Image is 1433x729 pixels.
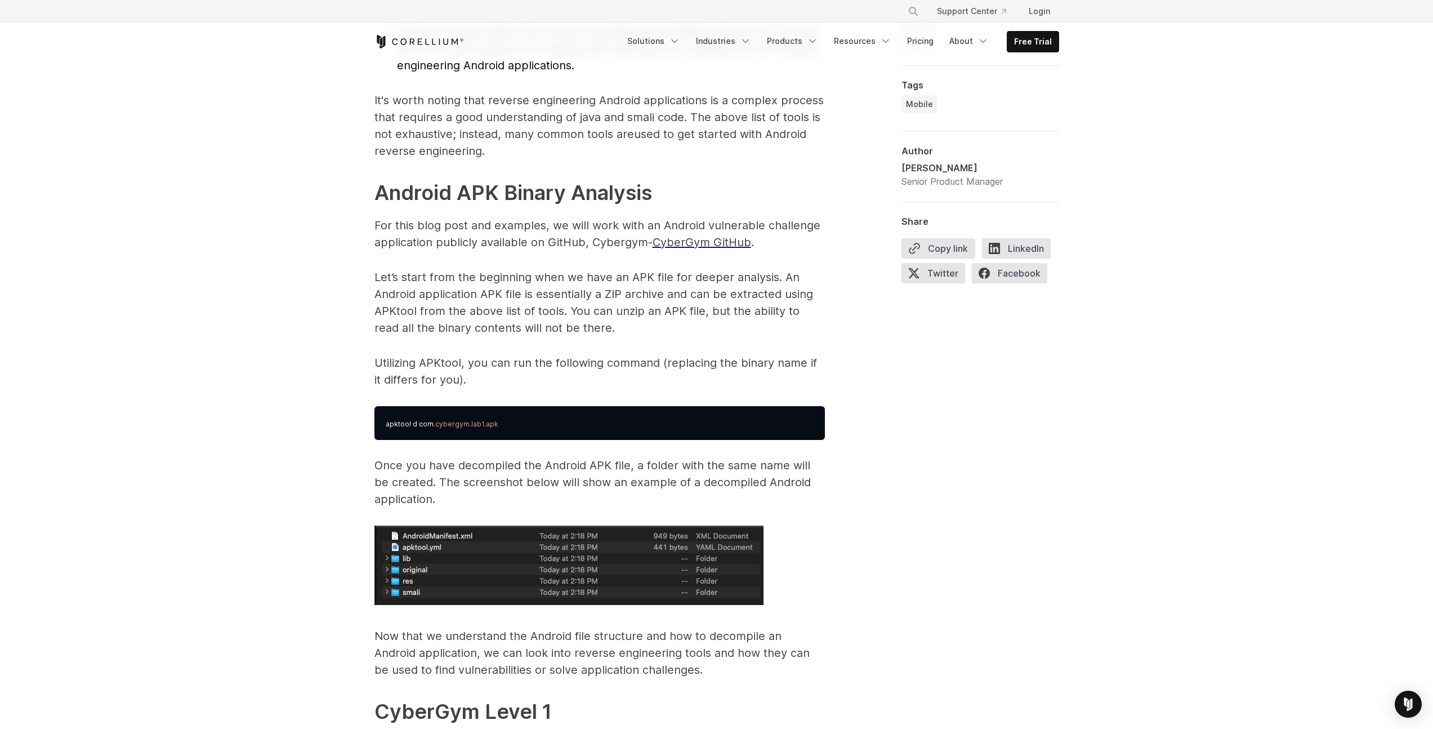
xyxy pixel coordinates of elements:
span: ; instead, many common tools are [453,127,634,141]
div: Navigation Menu [894,1,1059,21]
a: Products [760,31,825,51]
strong: CyberGym Level 1 [374,699,552,724]
a: Facebook [972,263,1054,288]
a: Pricing [900,31,940,51]
p: It's worth noting that reverse engineering Android applications is a complex process that require... [374,92,825,159]
span: Facebook [972,263,1047,283]
p: For this blog post and examples, we will work with an Android vulnerable challenge application pu... [374,217,825,251]
a: CyberGym GitHub [653,235,751,249]
span: A simple utility that extracts and displays printable strings from a binary file. It can pull str... [397,25,823,72]
a: About [943,31,995,51]
div: Open Intercom Messenger [1395,691,1422,718]
div: [PERSON_NAME] [901,161,1003,175]
img: Example of a decompiled android application. [374,526,764,605]
a: Solutions [620,31,687,51]
p: Once you have decompiled the Android APK file, a folder with the same name will be created. The s... [374,457,825,508]
a: LinkedIn [982,238,1057,263]
p: Let’s start from the beginning when we have an APK file for deeper analysis. An Android applicati... [374,269,825,336]
div: Tags [901,79,1059,91]
a: Corellium Home [374,35,464,48]
div: Navigation Menu [620,31,1059,52]
p: Now that we understand the Android file structure and how to decompile an Android application, we... [374,628,825,678]
div: Author [901,145,1059,157]
span: .cybergym.lab1.apk [434,420,498,428]
span: u [453,127,641,141]
button: Search [903,1,923,21]
a: Free Trial [1007,32,1059,52]
span: Mobile [906,99,933,110]
a: Industries [689,31,758,51]
p: Utilizing APKtool, you can run the following command (replacing the binary name if it differs for... [374,354,825,388]
span: Twitter [901,263,965,283]
button: Copy link [901,238,975,259]
div: Share [901,216,1059,227]
span: apktool d com [386,420,434,428]
a: Twitter [901,263,972,288]
strong: Android APK Binary Analysis [374,180,652,205]
a: Resources [827,31,898,51]
a: Mobile [901,95,938,113]
a: Login [1020,1,1059,21]
a: Support Center [928,1,1015,21]
div: Senior Product Manager [901,175,1003,188]
span: LinkedIn [982,238,1051,259]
